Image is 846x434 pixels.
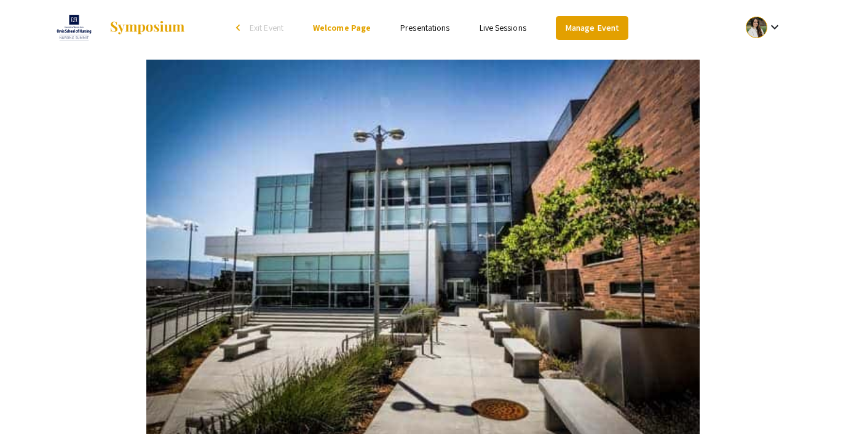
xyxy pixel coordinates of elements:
div: arrow_back_ios [236,24,243,31]
span: Exit Event [250,22,283,33]
img: Symposium by ForagerOne [109,20,186,35]
img: Nevada Nursing Summit [51,12,97,43]
a: Live Sessions [480,22,526,33]
a: Manage Event [556,16,628,40]
a: Nevada Nursing Summit [51,12,186,43]
button: Expand account dropdown [733,14,795,41]
a: Presentations [400,22,449,33]
mat-icon: Expand account dropdown [767,20,782,34]
iframe: Chat [9,379,52,425]
a: Welcome Page [313,22,371,33]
